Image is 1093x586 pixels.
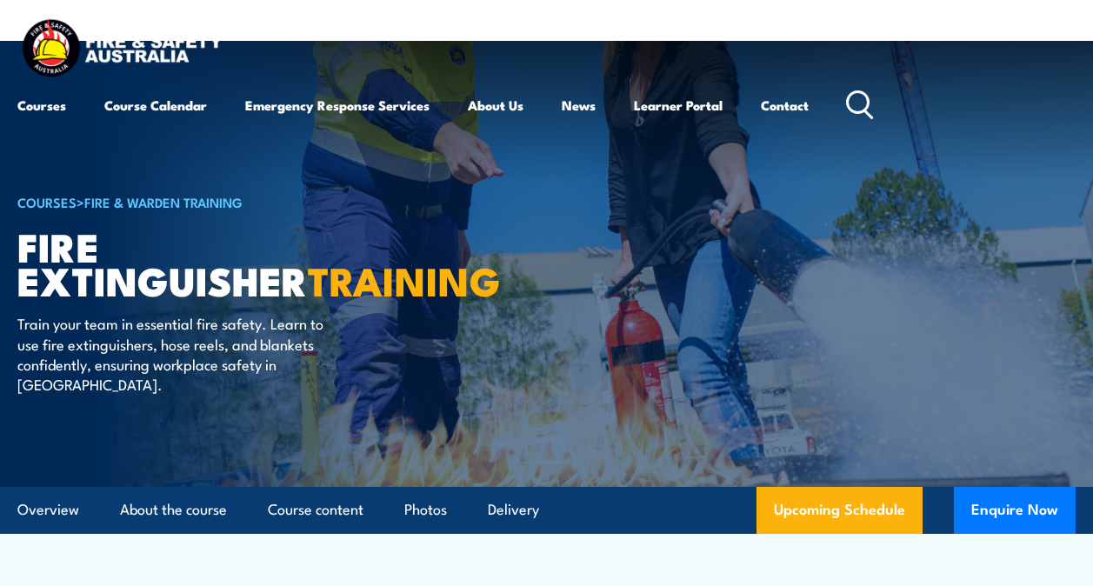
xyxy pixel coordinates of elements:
[17,313,335,395] p: Train your team in essential fire safety. Learn to use fire extinguishers, hose reels, and blanke...
[17,229,447,296] h1: Fire Extinguisher
[268,487,363,533] a: Course content
[308,250,501,310] strong: TRAINING
[488,487,539,533] a: Delivery
[120,487,227,533] a: About the course
[17,487,79,533] a: Overview
[761,84,809,126] a: Contact
[468,84,523,126] a: About Us
[17,192,77,211] a: COURSES
[17,191,447,212] h6: >
[404,487,447,533] a: Photos
[634,84,723,126] a: Learner Portal
[17,84,66,126] a: Courses
[104,84,207,126] a: Course Calendar
[562,84,596,126] a: News
[954,487,1076,534] button: Enquire Now
[756,487,923,534] a: Upcoming Schedule
[245,84,430,126] a: Emergency Response Services
[84,192,243,211] a: Fire & Warden Training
